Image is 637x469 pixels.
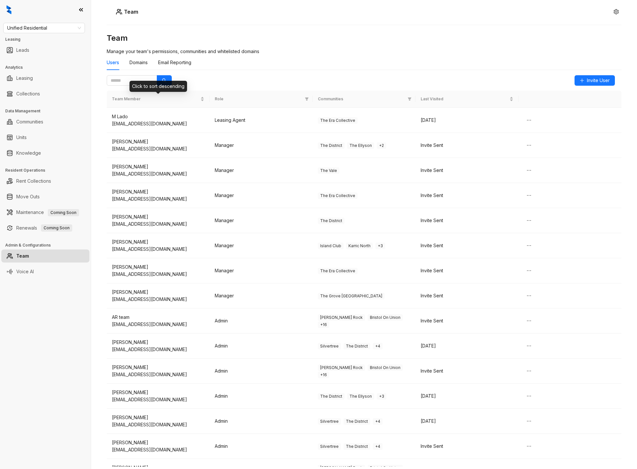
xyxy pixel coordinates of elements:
[5,167,91,173] h3: Resident Operations
[318,443,341,450] span: Silvertree
[162,78,167,83] span: search
[1,87,89,100] li: Collections
[318,314,365,321] span: [PERSON_NAME] Rock
[210,108,312,133] td: Leasing Agent
[16,72,33,85] a: Leasing
[375,243,385,249] span: + 3
[210,133,312,158] td: Manager
[318,218,345,224] span: The District
[210,334,312,359] td: Admin
[318,192,358,199] span: The Era Collective
[421,317,513,324] div: Invite Sent
[347,142,374,149] span: The Ellyson
[1,221,89,234] li: Renewals
[344,418,370,425] span: The District
[129,81,187,92] div: Click to sort descending
[112,188,204,195] div: [PERSON_NAME]
[112,446,204,453] div: [EMAIL_ADDRESS][DOMAIN_NAME]
[344,443,370,450] span: The District
[526,143,532,148] span: ellipsis
[112,238,204,246] div: [PERSON_NAME]
[421,167,513,174] div: Invite Sent
[587,77,610,84] span: Invite User
[112,145,204,152] div: [EMAIL_ADDRESS][DOMAIN_NAME]
[112,314,204,321] div: AR team
[373,343,383,349] span: + 4
[48,209,79,216] span: Coming Soon
[16,131,27,144] a: Units
[112,96,199,102] span: Team Member
[421,392,513,400] div: [DATE]
[1,175,89,188] li: Rent Collections
[421,367,513,375] div: Invite Sent
[112,371,204,378] div: [EMAIL_ADDRESS][DOMAIN_NAME]
[526,243,532,248] span: ellipsis
[112,439,204,446] div: [PERSON_NAME]
[421,292,513,299] div: Invite Sent
[210,409,312,434] td: Admin
[210,283,312,308] td: Manager
[1,131,89,144] li: Units
[373,443,383,450] span: + 4
[210,208,312,233] td: Manager
[421,96,508,102] span: Last Visited
[575,75,615,86] button: Invite User
[377,142,386,149] span: + 2
[41,224,72,232] span: Coming Soon
[526,393,532,399] span: ellipsis
[112,120,204,127] div: [EMAIL_ADDRESS][DOMAIN_NAME]
[526,368,532,374] span: ellipsis
[318,167,339,174] span: The Vale
[112,364,204,371] div: [PERSON_NAME]
[415,91,518,108] th: Last Visited
[346,243,373,249] span: Karric North
[107,33,621,43] h3: Team
[318,117,358,124] span: The Era Collective
[305,97,309,101] span: filter
[5,242,91,248] h3: Admin & Configurations
[112,246,204,253] div: [EMAIL_ADDRESS][DOMAIN_NAME]
[318,343,341,349] span: Silvertree
[1,72,89,85] li: Leasing
[112,220,204,228] div: [EMAIL_ADDRESS][DOMAIN_NAME]
[112,138,204,145] div: [PERSON_NAME]
[16,115,43,128] a: Communities
[318,418,341,425] span: Silvertree
[112,421,204,428] div: [EMAIL_ADDRESS][DOMAIN_NAME]
[107,59,119,66] div: Users
[318,243,344,249] span: Island Club
[421,192,513,199] div: Invite Sent
[318,268,358,274] span: The Era Collective
[158,59,191,66] div: Email Reporting
[210,434,312,459] td: Admin
[210,91,312,108] th: Role
[421,418,513,425] div: [DATE]
[421,267,513,274] div: Invite Sent
[16,147,41,160] a: Knowledge
[16,87,40,100] a: Collections
[318,393,345,400] span: The District
[421,242,513,249] div: Invite Sent
[526,193,532,198] span: ellipsis
[7,5,11,14] img: logo
[421,443,513,450] div: Invite Sent
[215,96,302,102] span: Role
[5,64,91,70] h3: Analytics
[112,339,204,346] div: [PERSON_NAME]
[210,359,312,384] td: Admin
[210,183,312,208] td: Manager
[377,393,386,400] span: + 3
[129,59,148,66] div: Domains
[5,108,91,114] h3: Data Management
[318,293,385,299] span: The Grove [GEOGRAPHIC_DATA]
[112,263,204,271] div: [PERSON_NAME]
[1,115,89,128] li: Communities
[1,265,89,278] li: Voice AI
[318,142,345,149] span: The District
[421,117,513,124] div: [DATE]
[112,414,204,421] div: [PERSON_NAME]
[344,343,370,349] span: The District
[1,44,89,57] li: Leads
[408,97,412,101] span: filter
[210,308,312,334] td: Admin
